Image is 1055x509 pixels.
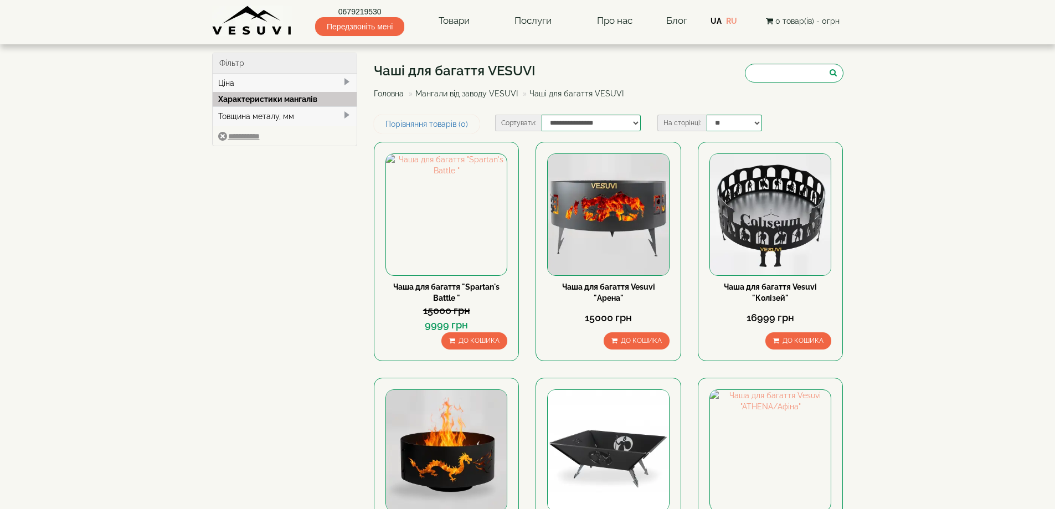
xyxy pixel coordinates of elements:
[213,92,357,106] div: Характеристики мангалів
[315,6,404,17] a: 0679219530
[711,17,722,25] a: UA
[783,337,824,345] span: До кошика
[428,8,481,34] a: Товари
[495,115,542,131] label: Сортувати:
[374,115,480,133] a: Порівняння товарів (0)
[724,282,817,302] a: Чаша для багаття Vesuvi "Колізей"
[441,332,507,349] button: До кошика
[213,74,357,92] div: Ціна
[212,6,292,36] img: Завод VESUVI
[386,154,507,275] img: Чаша для багаття "Spartan's Battle "
[548,154,668,275] img: Чаша для багаття Vesuvi "Арена"
[666,15,687,26] a: Блог
[520,88,624,99] li: Чаші для багаття VESUVI
[547,311,669,325] div: 15000 грн
[726,17,737,25] a: RU
[775,17,840,25] span: 0 товар(ів) - 0грн
[621,337,662,345] span: До кошика
[213,53,357,74] div: Фільтр
[415,89,518,98] a: Мангали від заводу VESUVI
[393,282,500,302] a: Чаша для багаття "Spartan's Battle "
[604,332,670,349] button: До кошика
[374,89,404,98] a: Головна
[385,304,507,318] div: 15000 грн
[213,106,357,126] div: Товщина металу, мм
[765,332,831,349] button: До кошика
[459,337,500,345] span: До кошика
[763,15,843,27] button: 0 товар(ів) - 0грн
[586,8,644,34] a: Про нас
[315,17,404,36] span: Передзвоніть мені
[385,318,507,332] div: 9999 грн
[562,282,655,302] a: Чаша для багаття Vesuvi "Арена"
[709,311,831,325] div: 16999 грн
[503,8,563,34] a: Послуги
[710,154,831,275] img: Чаша для багаття Vesuvi "Колізей"
[374,64,632,78] h1: Чаші для багаття VESUVI
[657,115,707,131] label: На сторінці:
